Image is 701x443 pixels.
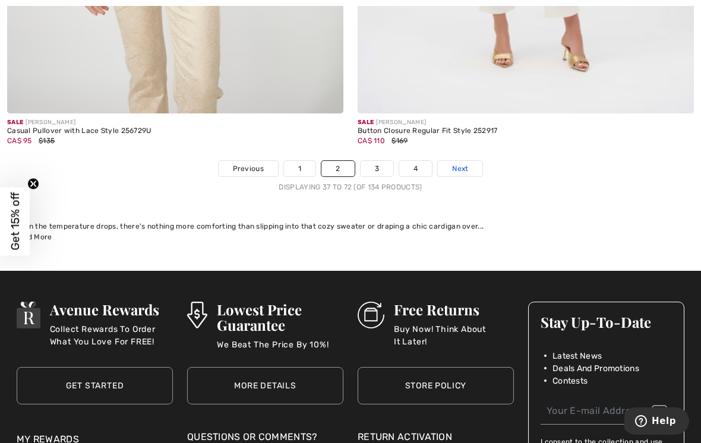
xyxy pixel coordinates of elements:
[50,302,173,317] h3: Avenue Rewards
[27,178,39,190] button: Close teaser
[187,367,343,404] a: More Details
[50,323,173,347] p: Collect Rewards To Order What You Love For FREE!
[358,367,514,404] a: Store Policy
[552,362,639,375] span: Deals And Promotions
[358,119,374,126] span: Sale
[187,302,207,328] img: Lowest Price Guarantee
[284,161,315,176] a: 1
[217,338,343,362] p: We Beat The Price By 10%!
[552,375,588,387] span: Contests
[541,314,672,330] h3: Stay Up-To-Date
[361,161,393,176] a: 3
[7,118,343,127] div: [PERSON_NAME]
[358,302,384,328] img: Free Returns
[624,407,689,437] iframe: Opens a widget where you can find more information
[217,302,343,333] h3: Lowest Price Guarantee
[399,161,432,176] a: 4
[438,161,482,176] a: Next
[358,118,694,127] div: [PERSON_NAME]
[219,161,278,176] a: Previous
[452,163,468,174] span: Next
[39,137,55,145] span: $135
[552,350,602,362] span: Latest News
[394,323,514,347] p: Buy Now! Think About It Later!
[7,127,343,135] div: Casual Pullover with Lace Style 256729U
[358,137,385,145] span: CA$ 110
[17,302,40,328] img: Avenue Rewards
[321,161,354,176] a: 2
[391,137,408,145] span: $169
[541,398,672,425] input: Your E-mail Address
[394,302,514,317] h3: Free Returns
[7,119,23,126] span: Sale
[14,221,687,232] div: When the temperature drops, there's nothing more comforting than slipping into that cozy sweater ...
[7,137,32,145] span: CA$ 95
[8,192,22,251] span: Get 15% off
[233,163,264,174] span: Previous
[358,127,694,135] div: Button Closure Regular Fit Style 252917
[17,367,173,404] a: Get Started
[14,233,52,241] span: Read More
